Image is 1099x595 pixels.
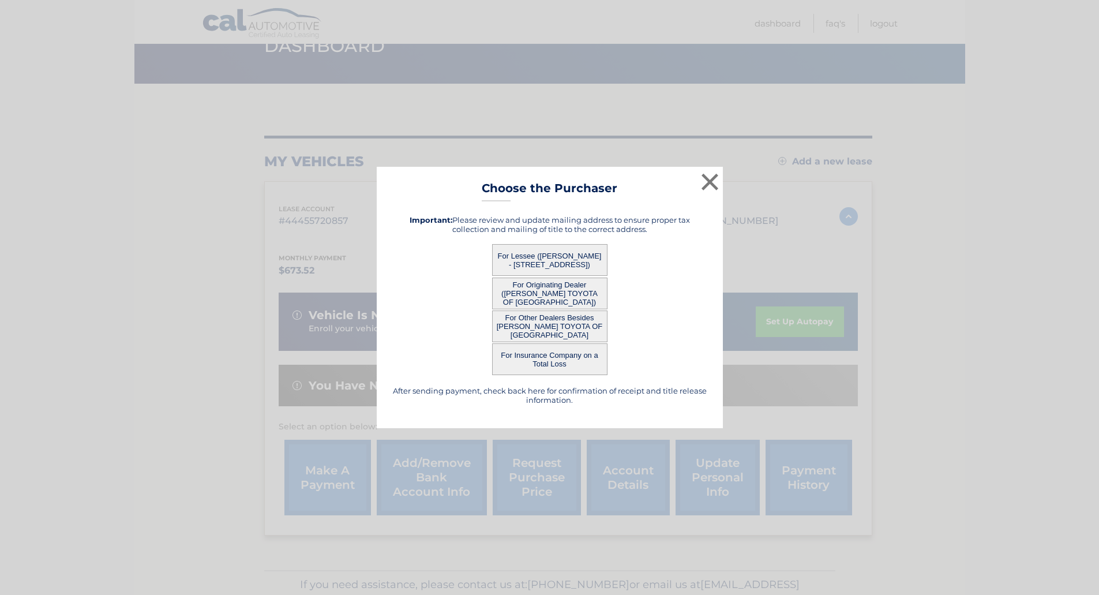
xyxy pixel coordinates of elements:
[391,215,708,234] h5: Please review and update mailing address to ensure proper tax collection and mailing of title to ...
[492,278,607,309] button: For Originating Dealer ([PERSON_NAME] TOYOTA OF [GEOGRAPHIC_DATA])
[492,244,607,276] button: For Lessee ([PERSON_NAME] - [STREET_ADDRESS])
[699,170,722,193] button: ×
[492,343,607,375] button: For Insurance Company on a Total Loss
[492,310,607,342] button: For Other Dealers Besides [PERSON_NAME] TOYOTA OF [GEOGRAPHIC_DATA]
[482,181,617,201] h3: Choose the Purchaser
[391,386,708,405] h5: After sending payment, check back here for confirmation of receipt and title release information.
[410,215,452,224] strong: Important:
